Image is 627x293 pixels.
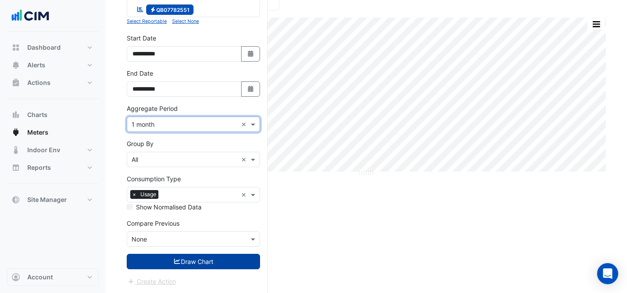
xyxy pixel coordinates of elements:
[247,50,255,58] fa-icon: Select Date
[7,191,99,209] button: Site Manager
[11,128,20,137] app-icon: Meters
[127,33,156,43] label: Start Date
[7,106,99,124] button: Charts
[11,163,20,172] app-icon: Reports
[11,78,20,87] app-icon: Actions
[7,124,99,141] button: Meters
[150,6,156,13] fa-icon: Electricity
[127,104,178,113] label: Aggregate Period
[146,4,194,15] span: QB07782551
[136,5,144,13] fa-icon: Reportable
[11,146,20,154] app-icon: Indoor Env
[127,139,154,148] label: Group By
[130,190,138,199] span: ×
[241,155,249,164] span: Clear
[7,268,99,286] button: Account
[241,190,249,199] span: Clear
[7,74,99,92] button: Actions
[7,141,99,159] button: Indoor Env
[136,202,202,212] label: Show Normalised Data
[11,110,20,119] app-icon: Charts
[27,78,51,87] span: Actions
[27,61,45,70] span: Alerts
[241,120,249,129] span: Clear
[27,43,61,52] span: Dashboard
[587,18,605,29] button: More Options
[127,17,167,25] button: Select Reportable
[27,273,53,282] span: Account
[127,277,176,285] app-escalated-ticket-create-button: Please draw the charts first
[11,61,20,70] app-icon: Alerts
[11,7,50,25] img: Company Logo
[127,174,181,183] label: Consumption Type
[172,18,199,24] small: Select None
[127,219,180,228] label: Compare Previous
[7,56,99,74] button: Alerts
[172,17,199,25] button: Select None
[127,69,153,78] label: End Date
[11,195,20,204] app-icon: Site Manager
[127,254,260,269] button: Draw Chart
[597,263,618,284] div: Open Intercom Messenger
[27,128,48,137] span: Meters
[7,159,99,176] button: Reports
[7,39,99,56] button: Dashboard
[27,110,48,119] span: Charts
[127,18,167,24] small: Select Reportable
[247,85,255,93] fa-icon: Select Date
[27,195,67,204] span: Site Manager
[27,146,60,154] span: Indoor Env
[138,190,158,199] span: Usage
[11,43,20,52] app-icon: Dashboard
[27,163,51,172] span: Reports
